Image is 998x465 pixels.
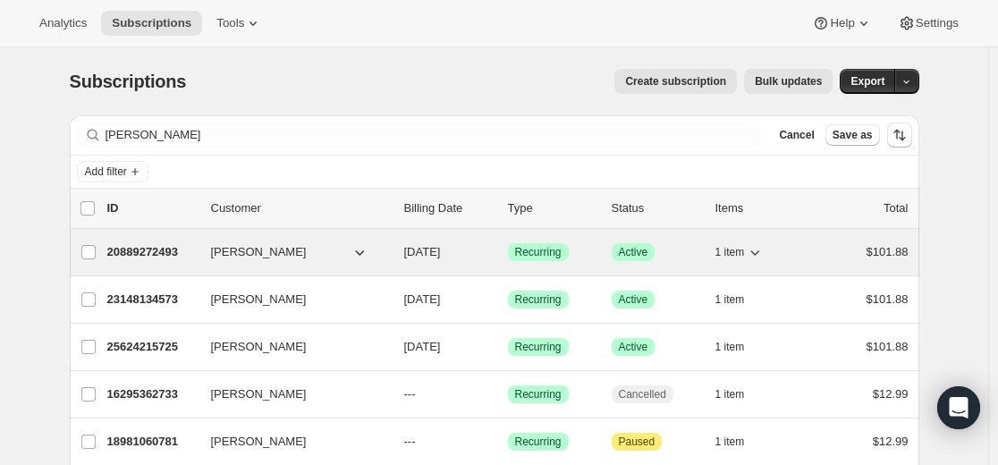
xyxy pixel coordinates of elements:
[867,292,909,306] span: $101.88
[614,69,737,94] button: Create subscription
[715,429,765,454] button: 1 item
[200,380,379,409] button: [PERSON_NAME]
[515,387,562,402] span: Recurring
[867,340,909,353] span: $101.88
[107,334,909,359] div: 25624215725[PERSON_NAME][DATE]SuccessRecurringSuccessActive1 item$101.88
[515,340,562,354] span: Recurring
[77,161,148,182] button: Add filter
[107,433,197,451] p: 18981060781
[211,338,307,356] span: [PERSON_NAME]
[715,292,745,307] span: 1 item
[833,128,873,142] span: Save as
[211,385,307,403] span: [PERSON_NAME]
[619,292,648,307] span: Active
[85,165,127,179] span: Add filter
[715,245,745,259] span: 1 item
[715,340,745,354] span: 1 item
[107,338,197,356] p: 25624215725
[801,11,883,36] button: Help
[404,435,416,448] span: ---
[715,199,805,217] div: Items
[715,287,765,312] button: 1 item
[840,69,895,94] button: Export
[619,340,648,354] span: Active
[107,243,197,261] p: 20889272493
[29,11,97,36] button: Analytics
[867,245,909,258] span: $101.88
[101,11,202,36] button: Subscriptions
[508,199,597,217] div: Type
[404,245,441,258] span: [DATE]
[106,123,762,148] input: Filter subscribers
[216,16,244,30] span: Tools
[715,240,765,265] button: 1 item
[887,123,912,148] button: Sort the results
[887,11,969,36] button: Settings
[772,124,821,146] button: Cancel
[515,245,562,259] span: Recurring
[515,435,562,449] span: Recurring
[70,72,187,91] span: Subscriptions
[211,433,307,451] span: [PERSON_NAME]
[715,334,765,359] button: 1 item
[619,245,648,259] span: Active
[404,292,441,306] span: [DATE]
[937,386,980,429] div: Open Intercom Messenger
[107,287,909,312] div: 23148134573[PERSON_NAME][DATE]SuccessRecurringSuccessActive1 item$101.88
[39,16,87,30] span: Analytics
[715,382,765,407] button: 1 item
[850,74,884,89] span: Export
[619,435,655,449] span: Paused
[873,435,909,448] span: $12.99
[404,387,416,401] span: ---
[404,199,494,217] p: Billing Date
[107,199,909,217] div: IDCustomerBilling DateTypeStatusItemsTotal
[779,128,814,142] span: Cancel
[200,238,379,266] button: [PERSON_NAME]
[612,199,701,217] p: Status
[755,74,822,89] span: Bulk updates
[715,387,745,402] span: 1 item
[107,291,197,309] p: 23148134573
[715,435,745,449] span: 1 item
[107,199,197,217] p: ID
[200,427,379,456] button: [PERSON_NAME]
[873,387,909,401] span: $12.99
[515,292,562,307] span: Recurring
[107,429,909,454] div: 18981060781[PERSON_NAME]---SuccessRecurringAttentionPaused1 item$12.99
[200,285,379,314] button: [PERSON_NAME]
[206,11,273,36] button: Tools
[625,74,726,89] span: Create subscription
[211,199,390,217] p: Customer
[619,387,666,402] span: Cancelled
[107,385,197,403] p: 16295362733
[112,16,191,30] span: Subscriptions
[884,199,908,217] p: Total
[211,243,307,261] span: [PERSON_NAME]
[107,382,909,407] div: 16295362733[PERSON_NAME]---SuccessRecurringCancelled1 item$12.99
[830,16,854,30] span: Help
[107,240,909,265] div: 20889272493[PERSON_NAME][DATE]SuccessRecurringSuccessActive1 item$101.88
[211,291,307,309] span: [PERSON_NAME]
[200,333,379,361] button: [PERSON_NAME]
[744,69,833,94] button: Bulk updates
[404,340,441,353] span: [DATE]
[916,16,959,30] span: Settings
[825,124,880,146] button: Save as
